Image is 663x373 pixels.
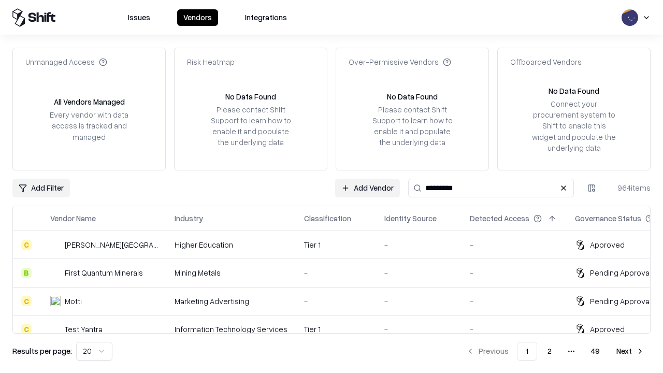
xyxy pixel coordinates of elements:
button: Issues [122,9,156,26]
div: Approved [590,239,625,250]
div: No Data Found [549,85,599,96]
div: 964 items [609,182,651,193]
div: Tier 1 [304,239,368,250]
div: Test Yantra [65,324,103,335]
img: First Quantum Minerals [50,268,61,278]
img: Test Yantra [50,324,61,334]
div: Please contact Shift Support to learn how to enable it and populate the underlying data [208,104,294,148]
button: Add Filter [12,179,70,197]
div: Industry [175,213,203,224]
div: C [21,324,32,334]
button: 49 [583,342,608,361]
div: Unmanaged Access [25,56,107,67]
nav: pagination [460,342,651,361]
div: Tier 1 [304,324,368,335]
div: - [470,267,558,278]
a: Add Vendor [335,179,400,197]
div: - [384,296,453,307]
div: Pending Approval [590,296,651,307]
div: Detected Access [470,213,529,224]
div: Information Technology Services [175,324,287,335]
div: C [21,296,32,306]
div: Vendor Name [50,213,96,224]
img: Reichman University [50,240,61,250]
div: - [304,296,368,307]
div: Approved [590,324,625,335]
button: Integrations [239,9,293,26]
div: Risk Heatmap [187,56,235,67]
div: - [470,239,558,250]
div: - [384,267,453,278]
div: Over-Permissive Vendors [349,56,451,67]
div: Marketing Advertising [175,296,287,307]
div: Every vendor with data access is tracked and managed [46,109,132,142]
div: Mining Metals [175,267,287,278]
div: Classification [304,213,351,224]
button: 1 [517,342,537,361]
div: - [384,324,453,335]
div: Identity Source [384,213,437,224]
div: All Vendors Managed [54,96,125,107]
button: Vendors [177,9,218,26]
div: - [470,296,558,307]
div: Connect your procurement system to Shift to enable this widget and populate the underlying data [531,98,617,153]
div: Higher Education [175,239,287,250]
div: First Quantum Minerals [65,267,143,278]
div: C [21,240,32,250]
p: Results per page: [12,346,72,356]
button: 2 [539,342,560,361]
div: B [21,268,32,278]
button: Next [610,342,651,361]
div: - [384,239,453,250]
div: Offboarded Vendors [510,56,582,67]
div: No Data Found [387,91,438,102]
img: Motti [50,296,61,306]
div: Please contact Shift Support to learn how to enable it and populate the underlying data [369,104,455,148]
div: [PERSON_NAME][GEOGRAPHIC_DATA] [65,239,158,250]
div: - [304,267,368,278]
div: Motti [65,296,82,307]
div: No Data Found [225,91,276,102]
div: Pending Approval [590,267,651,278]
div: - [470,324,558,335]
div: Governance Status [575,213,641,224]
